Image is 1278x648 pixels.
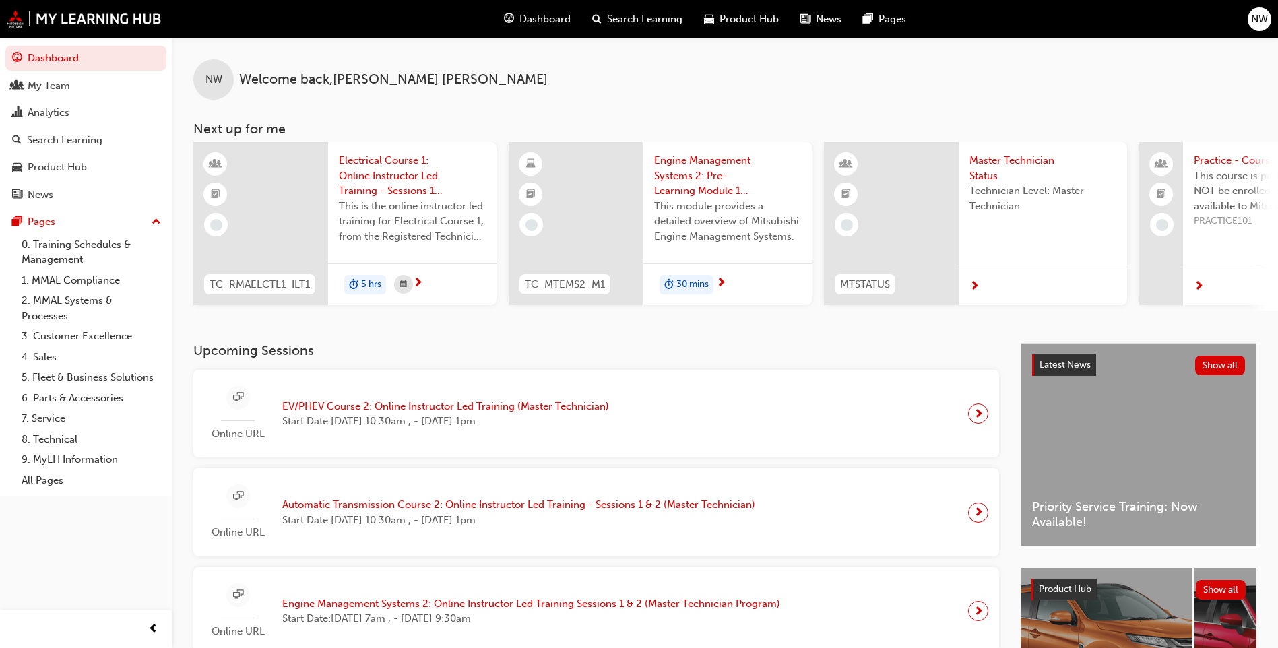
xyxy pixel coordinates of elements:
span: Start Date: [DATE] 7am , - [DATE] 9:30am [282,611,780,626]
span: Engine Management Systems 2: Pre-Learning Module 1 (Master Technician Program) [654,153,801,199]
span: Electrical Course 1: Online Instructor Led Training - Sessions 1 & 2 (Registered Mechanic Advanced) [339,153,486,199]
a: 6. Parts & Accessories [16,388,166,409]
span: next-icon [973,602,984,620]
a: MTSTATUSMaster Technician StatusTechnician Level: Master Technician [824,142,1127,305]
span: Latest News [1040,359,1091,370]
a: 5. Fleet & Business Solutions [16,367,166,388]
span: next-icon [413,278,423,290]
button: Show all [1195,356,1246,375]
button: Pages [5,209,166,234]
span: news-icon [12,189,22,201]
span: prev-icon [148,621,158,638]
span: pages-icon [12,216,22,228]
span: learningRecordVerb_NONE-icon [210,219,222,231]
h3: Upcoming Sessions [193,343,999,358]
a: 2. MMAL Systems & Processes [16,290,166,326]
span: Priority Service Training: Now Available! [1032,499,1245,529]
a: 4. Sales [16,347,166,368]
span: Product Hub [1039,583,1091,595]
a: search-iconSearch Learning [581,5,693,33]
span: MTSTATUS [840,277,890,292]
span: News [816,11,841,27]
span: Engine Management Systems 2: Online Instructor Led Training Sessions 1 & 2 (Master Technician Pro... [282,596,780,612]
a: news-iconNews [790,5,852,33]
div: Product Hub [28,160,87,175]
span: TC_MTEMS2_M1 [525,277,605,292]
span: Welcome back , [PERSON_NAME] [PERSON_NAME] [239,72,548,88]
a: My Team [5,73,166,98]
span: sessionType_ONLINE_URL-icon [233,389,243,406]
span: Master Technician Status [969,153,1116,183]
span: learningResourceType_ELEARNING-icon [526,156,536,173]
span: pages-icon [863,11,873,28]
span: booktick-icon [841,186,851,203]
span: next-icon [716,278,726,290]
a: 8. Technical [16,429,166,450]
span: Search Learning [607,11,682,27]
a: All Pages [16,470,166,491]
a: Latest NewsShow all [1032,354,1245,376]
span: NW [1251,11,1268,27]
a: Search Learning [5,128,166,153]
span: sessionType_ONLINE_URL-icon [233,587,243,604]
span: Product Hub [720,11,779,27]
span: search-icon [12,135,22,147]
div: News [28,187,53,203]
div: My Team [28,78,70,94]
a: 9. MyLH Information [16,449,166,470]
span: Online URL [204,426,271,442]
span: TC_RMAELCTL1_ILT1 [210,277,310,292]
a: Latest NewsShow allPriority Service Training: Now Available! [1021,343,1256,546]
span: Start Date: [DATE] 10:30am , - [DATE] 1pm [282,513,755,528]
a: Product HubShow all [1031,579,1246,600]
button: DashboardMy TeamAnalyticsSearch LearningProduct HubNews [5,43,166,209]
button: NW [1248,7,1271,31]
span: 30 mins [676,277,709,292]
span: NW [205,72,222,88]
a: TC_MTEMS2_M1Engine Management Systems 2: Pre-Learning Module 1 (Master Technician Program)This mo... [509,142,812,305]
span: booktick-icon [1157,186,1166,203]
span: car-icon [12,162,22,174]
span: duration-icon [349,276,358,294]
span: Online URL [204,624,271,639]
span: guage-icon [12,53,22,65]
a: Online URLEngine Management Systems 2: Online Instructor Led Training Sessions 1 & 2 (Master Tech... [204,578,988,645]
a: guage-iconDashboard [493,5,581,33]
button: Show all [1196,580,1246,600]
span: Automatic Transmission Course 2: Online Instructor Led Training - Sessions 1 & 2 (Master Technician) [282,497,755,513]
a: Dashboard [5,46,166,71]
span: learningResourceType_INSTRUCTOR_LED-icon [841,156,851,173]
span: This is the online instructor led training for Electrical Course 1, from the Registered Technicia... [339,199,486,245]
span: Online URL [204,525,271,540]
span: chart-icon [12,107,22,119]
span: booktick-icon [211,186,220,203]
h3: Next up for me [172,121,1278,137]
span: next-icon [973,503,984,522]
span: news-icon [800,11,810,28]
a: 0. Training Schedules & Management [16,234,166,270]
span: This module provides a detailed overview of Mitsubishi Engine Management Systems. [654,199,801,245]
span: learningRecordVerb_NONE-icon [841,219,853,231]
span: EV/PHEV Course 2: Online Instructor Led Training (Master Technician) [282,399,609,414]
a: 1. MMAL Compliance [16,270,166,291]
a: car-iconProduct Hub [693,5,790,33]
a: Online URLAutomatic Transmission Course 2: Online Instructor Led Training - Sessions 1 & 2 (Maste... [204,479,988,546]
a: TC_RMAELCTL1_ILT1Electrical Course 1: Online Instructor Led Training - Sessions 1 & 2 (Registered... [193,142,497,305]
a: News [5,183,166,207]
img: mmal [7,10,162,28]
span: guage-icon [504,11,514,28]
span: booktick-icon [526,186,536,203]
a: 7. Service [16,408,166,429]
span: 5 hrs [361,277,381,292]
span: Technician Level: Master Technician [969,183,1116,214]
span: Pages [878,11,906,27]
span: duration-icon [664,276,674,294]
span: Dashboard [519,11,571,27]
div: Pages [28,214,55,230]
span: people-icon [12,80,22,92]
span: learningRecordVerb_NONE-icon [1156,219,1168,231]
span: learningResourceType_INSTRUCTOR_LED-icon [211,156,220,173]
span: sessionType_ONLINE_URL-icon [233,488,243,505]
